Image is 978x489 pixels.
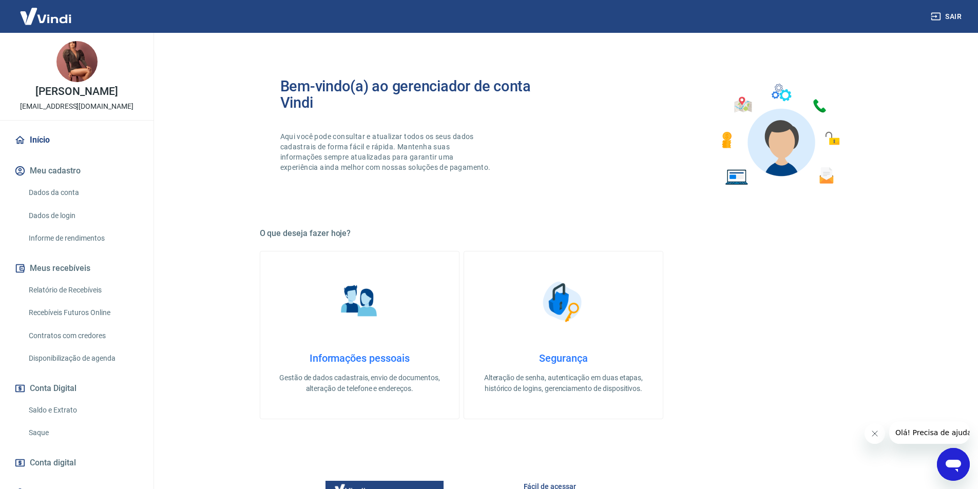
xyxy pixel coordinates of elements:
img: Informações pessoais [334,276,385,327]
button: Meus recebíveis [12,257,141,280]
a: Relatório de Recebíveis [25,280,141,301]
p: Aqui você pode consultar e atualizar todos os seus dados cadastrais de forma fácil e rápida. Mant... [280,131,493,172]
a: Conta digital [12,452,141,474]
h5: O que deseja fazer hoje? [260,228,868,239]
a: Recebíveis Futuros Online [25,302,141,323]
a: Saque [25,422,141,443]
a: Dados da conta [25,182,141,203]
button: Meu cadastro [12,160,141,182]
a: Informe de rendimentos [25,228,141,249]
iframe: Fechar mensagem [865,423,885,444]
button: Sair [929,7,966,26]
a: Dados de login [25,205,141,226]
iframe: Botão para abrir a janela de mensagens [937,448,970,481]
p: [PERSON_NAME] [35,86,118,97]
img: 557e3562-6123-46ee-8d50-303be2e65ab5.jpeg [56,41,98,82]
a: Início [12,129,141,151]
iframe: Mensagem da empresa [889,421,970,444]
img: Vindi [12,1,79,32]
button: Conta Digital [12,377,141,400]
span: Olá! Precisa de ajuda? [6,7,86,15]
p: Alteração de senha, autenticação em duas etapas, histórico de logins, gerenciamento de dispositivos. [481,373,646,394]
a: Saldo e Extrato [25,400,141,421]
img: Imagem de um avatar masculino com diversos icones exemplificando as funcionalidades do gerenciado... [713,78,847,191]
span: Conta digital [30,456,76,470]
a: SegurançaSegurançaAlteração de senha, autenticação em duas etapas, histórico de logins, gerenciam... [464,251,663,419]
a: Disponibilização de agenda [25,348,141,369]
p: Gestão de dados cadastrais, envio de documentos, alteração de telefone e endereços. [277,373,443,394]
h4: Informações pessoais [277,352,443,364]
a: Informações pessoaisInformações pessoaisGestão de dados cadastrais, envio de documentos, alteraçã... [260,251,459,419]
h2: Bem-vindo(a) ao gerenciador de conta Vindi [280,78,564,111]
a: Contratos com credores [25,325,141,346]
h4: Segurança [481,352,646,364]
p: [EMAIL_ADDRESS][DOMAIN_NAME] [20,101,133,112]
img: Segurança [538,276,589,327]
